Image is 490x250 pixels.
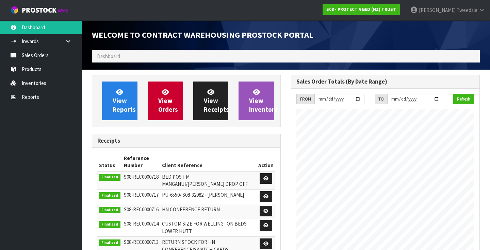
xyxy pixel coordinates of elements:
span: HN CONFERENCE RETURN [162,206,220,213]
a: ViewInventory [239,82,274,120]
span: View Inventory [249,88,278,113]
span: S08-REC0000716 [124,206,159,213]
span: View Reports [113,88,136,113]
span: S08-REC0000714 [124,220,159,227]
button: Refresh [453,94,474,105]
span: ProStock [22,6,56,15]
span: Finalised [99,221,120,228]
th: Action [257,153,275,171]
span: CUSTOM SIZE FOR WELLINGTON BEDS LOWER HUTT [162,220,247,234]
div: FROM [296,94,314,105]
a: ViewReports [102,82,137,120]
span: Finalised [99,207,120,214]
span: View Receipts [204,88,229,113]
span: S08-REC0000717 [124,192,159,198]
img: cube-alt.png [10,6,19,14]
span: Dashboard [97,53,120,59]
th: Status [97,153,122,171]
small: WMS [58,7,68,14]
th: Reference Number [122,153,161,171]
span: BED POST MT MANGANUI/[PERSON_NAME] DROP OFF [162,174,248,187]
span: Tweedale [457,7,477,13]
h3: Sales Order Totals (By Date Range) [296,78,474,85]
span: View Orders [158,88,178,113]
span: Welcome to Contract Warehousing ProStock Portal [92,30,313,40]
span: Finalised [99,239,120,246]
h3: Receipts [97,138,275,144]
a: ViewOrders [148,82,183,120]
div: TO [375,94,387,105]
span: Finalised [99,174,120,181]
span: [PERSON_NAME] [419,7,456,13]
span: S08-REC0000713 [124,239,159,245]
span: Finalised [99,192,120,199]
th: Client Reference [160,153,257,171]
span: S08-REC0000718 [124,174,159,180]
strong: S08 - PROTECT A BED (NZ) TRUST [326,6,396,12]
span: PU-6550/ S08-32982 - [PERSON_NAME] [162,192,244,198]
a: ViewReceipts [193,82,229,120]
